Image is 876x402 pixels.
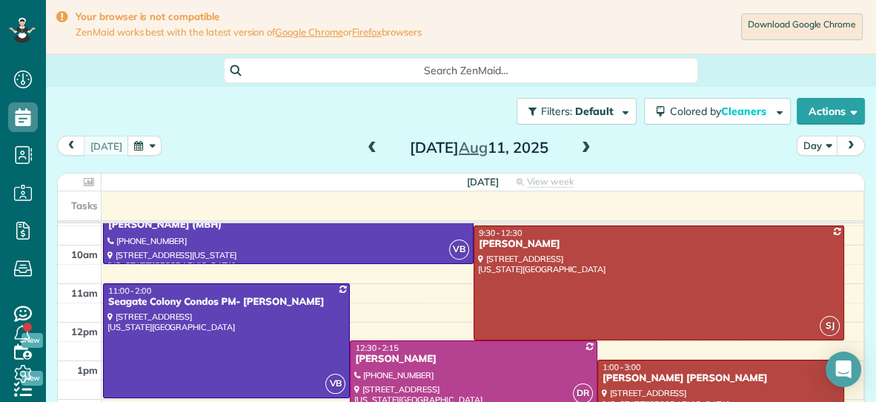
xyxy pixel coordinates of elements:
span: 9:30 - 12:30 [479,228,522,238]
span: 12pm [71,326,98,337]
span: Colored by [670,105,772,118]
span: 11am [71,287,98,299]
span: Tasks [71,200,98,211]
button: next [837,136,865,156]
span: VB [325,374,345,394]
span: SJ [820,316,840,336]
button: Actions [797,98,865,125]
a: Firefox [352,26,382,38]
a: Filters: Default [509,98,637,125]
span: 10am [71,248,98,260]
span: [DATE] [467,176,499,188]
strong: Your browser is not compatible [76,10,422,23]
div: Open Intercom Messenger [826,352,861,387]
span: Cleaners [721,105,769,118]
div: [PERSON_NAME] (MBH) [107,219,469,231]
button: Filters: Default [517,98,637,125]
button: prev [57,136,85,156]
button: [DATE] [84,136,129,156]
h2: [DATE] 11, 2025 [386,139,571,156]
span: VB [449,240,469,260]
span: 12:30 - 2:15 [355,343,398,353]
span: 11:00 - 2:00 [108,286,151,296]
div: Seagate Colony Condos PM- [PERSON_NAME] [107,296,345,309]
div: [PERSON_NAME] [PERSON_NAME] [602,372,840,385]
button: Colored byCleaners [644,98,791,125]
span: Filters: [541,105,572,118]
div: [PERSON_NAME] [354,353,592,366]
div: [PERSON_NAME] [478,238,840,251]
span: ZenMaid works best with the latest version of or browsers [76,26,422,39]
span: 1pm [77,364,98,376]
button: Day [797,136,838,156]
a: Download Google Chrome [741,13,863,40]
span: 1:00 - 3:00 [603,362,641,372]
span: View week [526,176,574,188]
span: Default [575,105,614,118]
a: Google Chrome [275,26,343,38]
span: Aug [459,138,488,156]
